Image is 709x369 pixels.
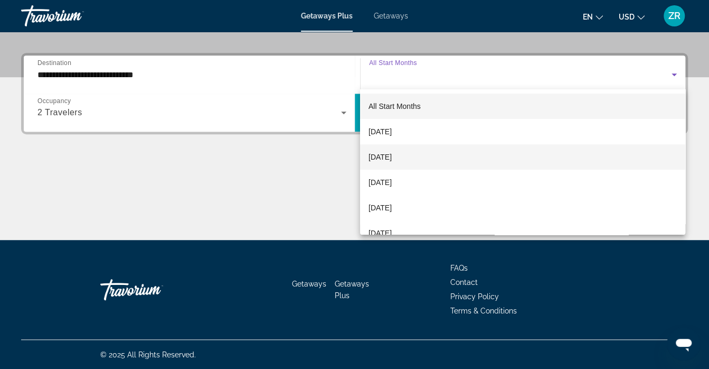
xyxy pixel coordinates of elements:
span: All Start Months [368,102,421,110]
iframe: Button to launch messaging window [667,327,701,361]
span: [DATE] [368,227,392,239]
span: [DATE] [368,176,392,189]
span: [DATE] [368,125,392,138]
span: [DATE] [368,151,392,163]
span: [DATE] [368,201,392,214]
